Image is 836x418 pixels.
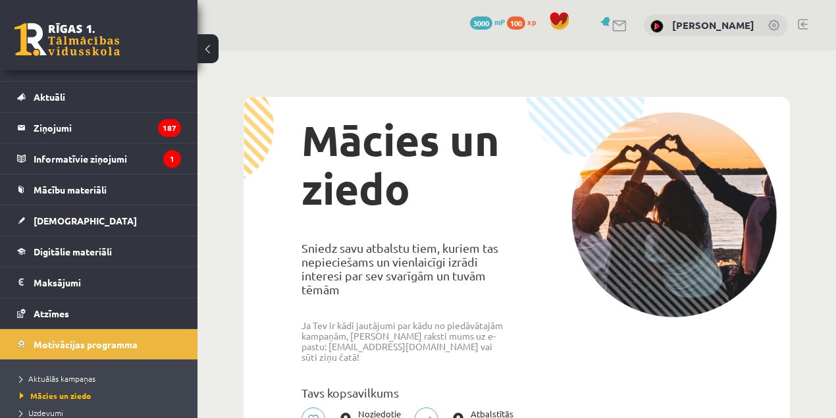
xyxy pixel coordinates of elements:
span: Uzdevumi [20,407,63,418]
i: 187 [158,119,181,137]
a: 100 xp [507,16,542,27]
span: mP [494,16,505,27]
a: Ziņojumi187 [17,113,181,143]
span: Aktuālās kampaņas [20,373,95,384]
span: 100 [507,16,525,30]
legend: Maksājumi [34,267,181,298]
span: Mācību materiāli [34,184,107,196]
span: Mācies un ziedo [20,390,91,401]
span: Aktuāli [34,91,65,103]
a: Mācies un ziedo [20,390,184,402]
a: Aktuālās kampaņas [20,373,184,384]
a: Motivācijas programma [17,329,181,359]
span: 3000 [470,16,492,30]
span: Motivācijas programma [34,338,138,350]
span: xp [527,16,536,27]
a: Maksājumi [17,267,181,298]
span: [DEMOGRAPHIC_DATA] [34,215,137,226]
legend: Informatīvie ziņojumi [34,144,181,174]
a: [DEMOGRAPHIC_DATA] [17,205,181,236]
h1: Mācies un ziedo [301,116,507,213]
img: Marija Gudrenika [650,20,664,33]
img: donation-campaign-image-5f3e0036a0d26d96e48155ce7b942732c76651737588babb5c96924e9bd6788c.png [571,112,777,317]
i: 1 [163,150,181,168]
a: Digitālie materiāli [17,236,181,267]
a: Informatīvie ziņojumi1 [17,144,181,174]
a: Atzīmes [17,298,181,328]
p: Ja Tev ir kādi jautājumi par kādu no piedāvātajām kampaņām, [PERSON_NAME] raksti mums uz e-pastu:... [301,320,507,362]
legend: Ziņojumi [34,113,181,143]
a: Rīgas 1. Tālmācības vidusskola [14,23,120,56]
p: Sniedz savu atbalstu tiem, kuriem tas nepieciešams un vienlaicīgi izrādi interesi par sev svarīgā... [301,241,507,296]
p: Tavs kopsavilkums [301,386,507,400]
a: Aktuāli [17,82,181,112]
a: 3000 mP [470,16,505,27]
a: [PERSON_NAME] [672,18,754,32]
span: Digitālie materiāli [34,246,112,257]
a: Mācību materiāli [17,174,181,205]
span: Atzīmes [34,307,69,319]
